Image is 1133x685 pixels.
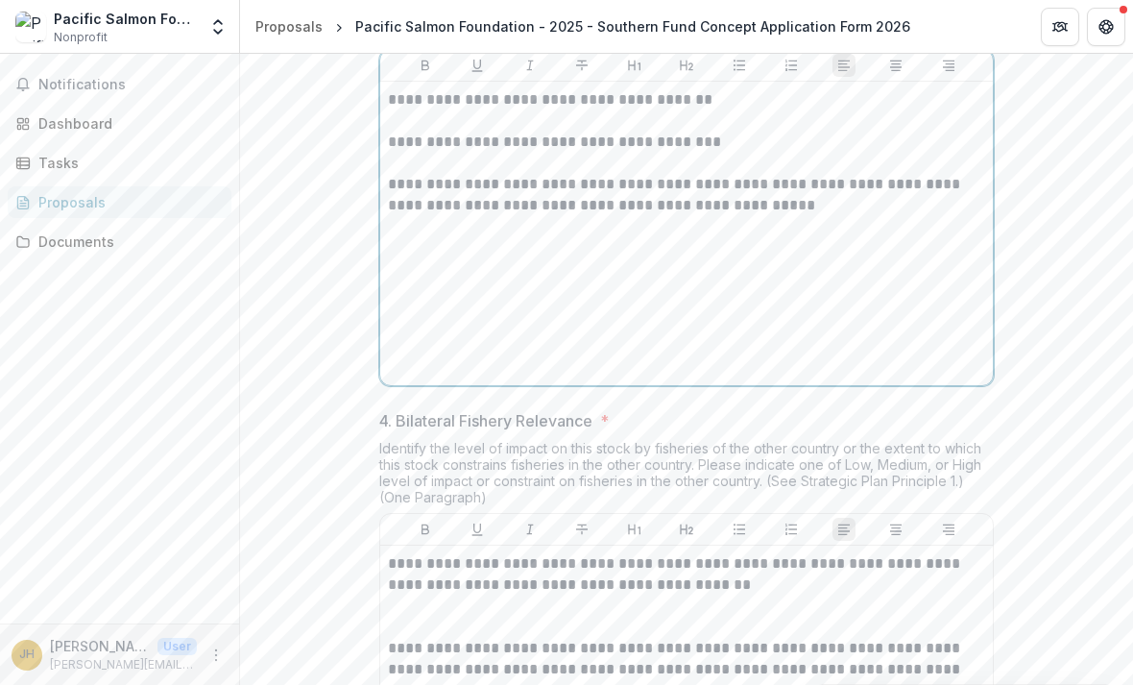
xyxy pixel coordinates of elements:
[379,409,592,432] p: 4. Bilateral Fishery Relevance
[466,518,489,541] button: Underline
[38,113,216,134] div: Dashboard
[205,644,228,667] button: More
[518,518,542,541] button: Italicize
[8,108,231,139] a: Dashboard
[38,192,216,212] div: Proposals
[379,440,994,513] div: Identify the level of impact on this stock by fisheries of the other country or the extent to whi...
[1041,8,1079,46] button: Partners
[623,518,646,541] button: Heading 1
[937,54,960,77] button: Align Right
[248,12,918,40] nav: breadcrumb
[255,16,323,37] div: Proposals
[157,638,197,655] p: User
[50,656,197,673] p: [PERSON_NAME][EMAIL_ADDRESS][DOMAIN_NAME]
[780,518,803,541] button: Ordered List
[1087,8,1125,46] button: Get Help
[570,54,593,77] button: Strike
[8,147,231,179] a: Tasks
[8,226,231,257] a: Documents
[728,54,751,77] button: Bullet List
[884,518,907,541] button: Align Center
[937,518,960,541] button: Align Right
[19,648,35,661] div: Jason Hwang
[54,29,108,46] span: Nonprofit
[38,77,224,93] span: Notifications
[15,12,46,42] img: Pacific Salmon Foundation
[623,54,646,77] button: Heading 1
[414,54,437,77] button: Bold
[248,12,330,40] a: Proposals
[205,8,231,46] button: Open entity switcher
[832,54,856,77] button: Align Left
[728,518,751,541] button: Bullet List
[570,518,593,541] button: Strike
[414,518,437,541] button: Bold
[38,232,216,252] div: Documents
[466,54,489,77] button: Underline
[8,186,231,218] a: Proposals
[355,16,910,37] div: Pacific Salmon Foundation - 2025 - Southern Fund Concept Application Form 2026
[50,636,150,656] p: [PERSON_NAME]
[884,54,907,77] button: Align Center
[54,9,197,29] div: Pacific Salmon Foundation
[780,54,803,77] button: Ordered List
[38,153,216,173] div: Tasks
[518,54,542,77] button: Italicize
[832,518,856,541] button: Align Left
[675,518,698,541] button: Heading 2
[8,69,231,100] button: Notifications
[675,54,698,77] button: Heading 2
